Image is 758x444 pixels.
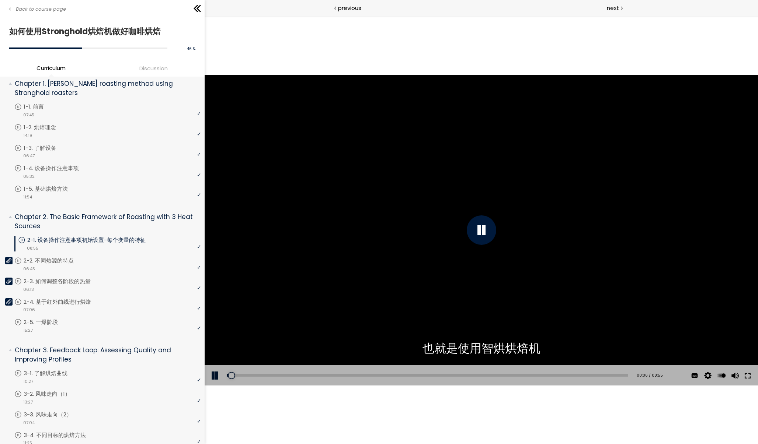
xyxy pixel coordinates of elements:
[15,79,195,97] p: Chapter 1. [PERSON_NAME] roasting method using Stronghold roasters
[24,431,101,439] p: 3-4. 不同目标的烘焙方法
[24,390,85,398] p: 3-2. 风味走向（1）
[24,164,94,172] p: 1-4. 设备操作注意事项
[24,185,83,193] p: 1-5. 基础烘焙方法
[23,420,35,426] span: 07:04
[139,64,168,73] span: Discussion
[511,349,522,370] button: Play back rate
[23,194,32,200] span: 11:54
[23,153,35,159] span: 06:47
[430,356,458,362] div: 00:06 / 08:55
[15,346,195,364] p: Chapter 3. Feedback Loop: Assessing Quality and Improving Profiles
[9,6,66,13] a: Back to course page
[24,369,82,377] p: 3-1. 了解烘焙曲线
[24,277,105,285] p: 2-3. 如何调整各阶段的热量
[24,318,73,326] p: 2-5. 一爆阶段
[27,236,160,244] p: 2-1. 设备操作注意事项初始设置-每个变量的特征
[338,4,361,12] span: previous
[23,133,32,139] span: 14:19
[24,298,106,306] p: 2-4. 基于红外曲线进行烘焙
[15,212,195,230] p: Chapter 2. The Basic Framework of Roasting with 3 Heat Sources
[24,410,87,419] p: 3-3. 风味走向（2）
[9,25,192,38] h1: 如何使用Stronghold烘焙机做好咖啡烘焙
[23,307,35,313] span: 07:06
[23,112,34,118] span: 07:45
[483,349,497,370] div: See available captions
[27,245,38,251] span: 08:55
[24,103,59,111] p: 1-1. 前言
[36,64,66,72] span: Curriculum
[23,327,33,334] span: 15:27
[510,349,523,370] div: Change playback rate
[24,144,71,152] p: 1-3. 了解设备
[498,349,509,370] button: Video quality
[23,173,35,180] span: 05:32
[187,46,195,52] span: 46 %
[23,266,35,272] span: 06:45
[524,349,535,370] button: Volume
[23,399,33,405] span: 13:27
[23,286,34,293] span: 06:13
[16,6,66,13] span: Back to course page
[484,349,496,370] button: Subtitles and Transcript
[24,123,71,131] p: 1-2. 烘焙理念
[24,257,88,265] p: 2-2. 不同热源的特点
[607,4,619,12] span: next
[23,378,33,385] span: 10:27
